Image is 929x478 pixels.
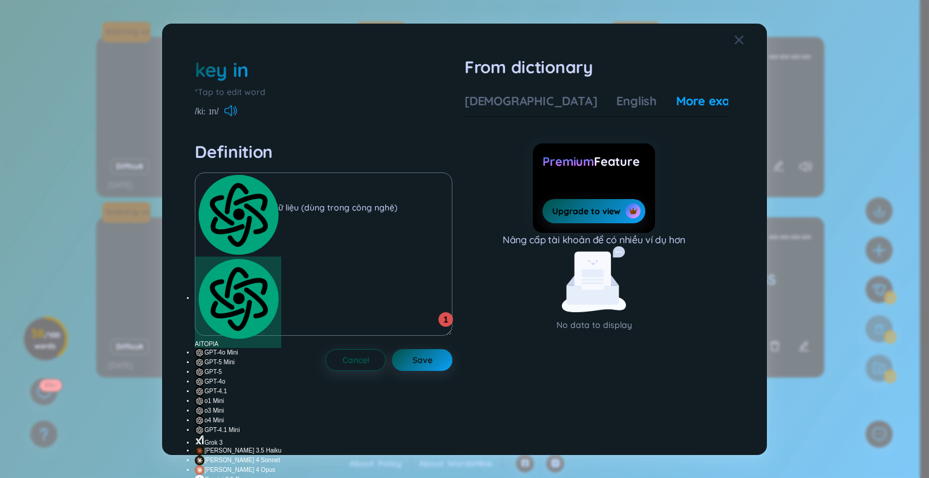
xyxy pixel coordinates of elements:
div: More examples [676,93,764,110]
img: crown icon [629,207,637,215]
textarea: (v) enetr, input nhập thông tin, dữ liệu (dùng trong công nghệ) [195,172,452,336]
div: [PERSON_NAME] 4 Opus [195,465,281,475]
div: GPT-4o Mini [195,348,281,358]
img: gpt-black.svg [195,358,204,367]
div: GPT-4.1 Mini [195,425,281,435]
img: gpt-black.svg [195,396,204,406]
div: *Tap to edit word [195,85,452,99]
img: gpt-black.svg [195,406,204,416]
h4: Definition [195,141,452,163]
div: Grok 3 [195,435,281,447]
span: Save [412,354,432,366]
img: claude-35-opus.svg [195,465,204,475]
div: AITOPIA [195,257,281,348]
div: Feature [543,153,645,170]
div: GPT-5 Mini [195,358,281,367]
div: GPT-5 [195,367,281,377]
span: Upgrade to view [552,205,621,217]
div: GPT-4o [195,377,281,387]
h1: From dictionary [464,56,728,78]
p: No data to display [464,318,723,332]
div: [DEMOGRAPHIC_DATA] [464,93,597,110]
img: claude-35-haiku.svg [195,446,204,456]
img: logo.svg [195,257,281,341]
div: o4 Mini [195,416,281,425]
span: /kiː ɪn/ [195,105,219,118]
div: o1 Mini [195,396,281,406]
img: gpt-black.svg [195,377,204,387]
div: English [616,93,657,110]
div: GPT-4.1 [195,387,281,396]
div: Nâng cấp tài khoản để có nhiều ví dụ hơn [503,233,686,246]
img: gpt-black.svg [195,416,204,425]
img: gpt-black.svg [195,425,204,435]
div: key in [195,56,249,83]
span: 1 [438,312,453,327]
div: [PERSON_NAME] 3.5 Haiku [195,446,281,456]
div: o3 Mini [195,406,281,416]
img: gpt-black.svg [195,367,204,377]
div: [PERSON_NAME] 4 Sonnet [195,456,281,465]
img: gpt-black.svg [195,348,204,358]
img: gpt-black.svg [195,387,204,396]
span: Cancel [342,354,370,366]
span: Premium [543,154,594,169]
img: logo.svg [195,172,281,257]
img: claude-35-sonnet.svg [195,456,204,465]
button: Close [734,24,767,56]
